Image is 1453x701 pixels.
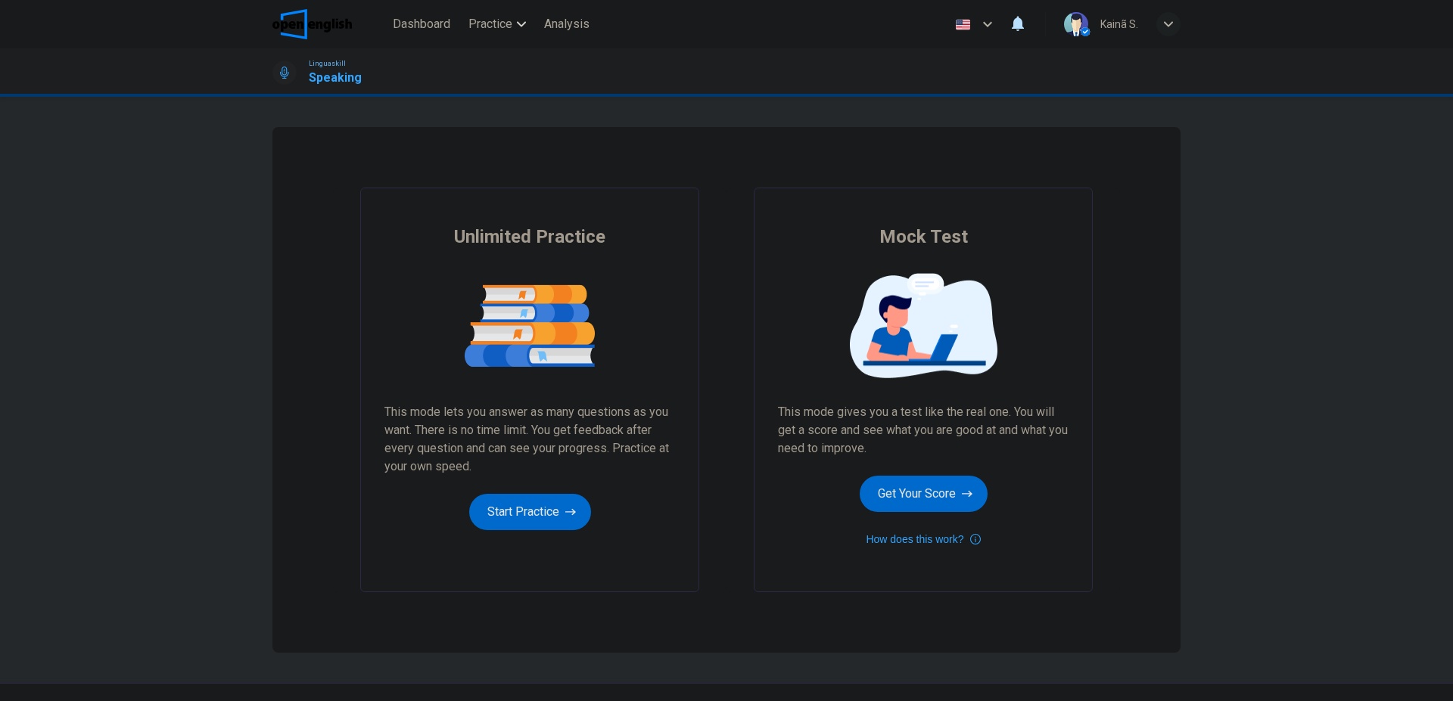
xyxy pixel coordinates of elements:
button: Analysis [538,11,596,38]
span: Unlimited Practice [454,225,605,249]
button: How does this work? [866,530,980,548]
span: This mode gives you a test like the real one. You will get a score and see what you are good at a... [778,403,1069,458]
img: OpenEnglish logo [272,9,352,39]
button: Get Your Score [860,476,988,512]
img: Profile picture [1064,12,1088,36]
span: Practice [468,15,512,33]
a: OpenEnglish logo [272,9,387,39]
span: This mode lets you answer as many questions as you want. There is no time limit. You get feedback... [384,403,675,476]
span: Analysis [544,15,590,33]
span: Dashboard [393,15,450,33]
span: Linguaskill [309,58,346,69]
button: Dashboard [387,11,456,38]
button: Practice [462,11,532,38]
div: Kainã S. [1100,15,1138,33]
button: Start Practice [469,494,591,530]
img: en [954,19,972,30]
span: Mock Test [879,225,968,249]
h1: Speaking [309,69,362,87]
